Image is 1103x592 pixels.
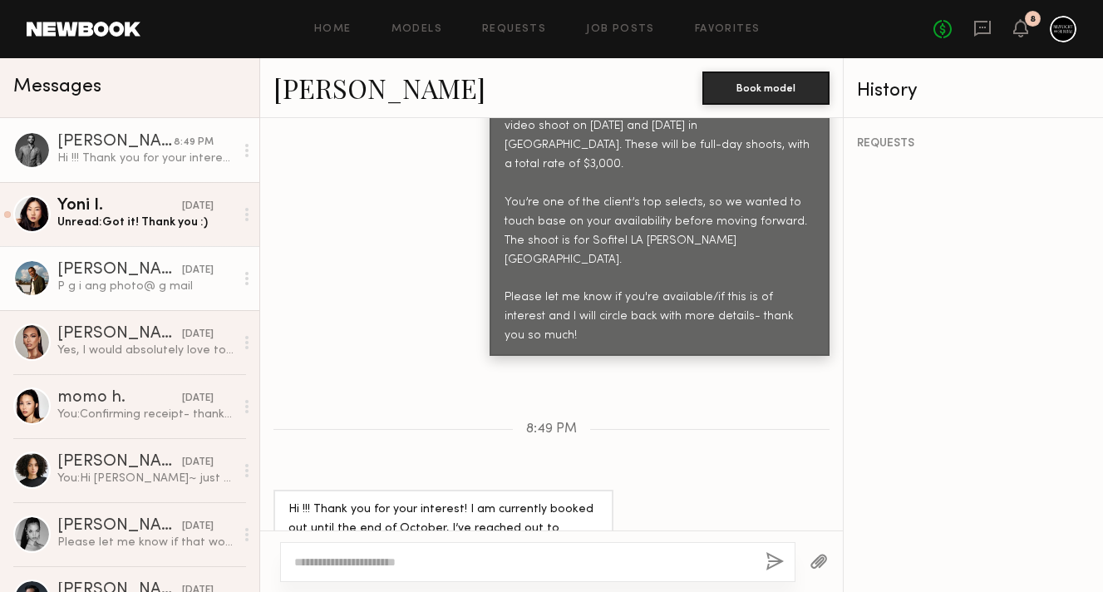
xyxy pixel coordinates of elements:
[586,24,655,35] a: Job Posts
[182,519,214,535] div: [DATE]
[182,199,214,215] div: [DATE]
[182,455,214,471] div: [DATE]
[57,518,182,535] div: [PERSON_NAME]
[57,390,182,407] div: momo h.
[57,279,234,294] div: P g i ang photo@ g mail
[182,391,214,407] div: [DATE]
[1030,15,1036,24] div: 8
[857,138,1090,150] div: REQUESTS
[57,134,174,150] div: [PERSON_NAME]
[314,24,352,35] a: Home
[57,343,234,358] div: Yes, I would absolutely love to shoot with you guys so just keep me posted! But yes, I am definit...
[57,471,234,486] div: You: Hi [PERSON_NAME]~ just wanted to bump up my previous message. Thank you and please let me kn...
[391,24,442,35] a: Models
[57,326,182,343] div: [PERSON_NAME]
[273,70,485,106] a: [PERSON_NAME]
[505,79,815,346] div: Hi [PERSON_NAME], I hope you're having a lovely week! I’m reaching out to check your availability...
[57,454,182,471] div: [PERSON_NAME]
[13,77,101,96] span: Messages
[702,80,830,94] a: Book model
[482,24,546,35] a: Requests
[57,198,182,215] div: Yoni I.
[57,150,234,166] div: Hi !!! Thank you for your interest! I am currently booked out until the end of October, I’ve reac...
[182,263,214,279] div: [DATE]
[182,327,214,343] div: [DATE]
[174,135,214,150] div: 8:49 PM
[57,407,234,422] div: You: Confirming receipt- thank you so much! x
[526,422,577,437] span: 8:49 PM
[57,215,234,230] div: Unread: Got it! Thank you :)
[695,24,761,35] a: Favorites
[57,262,182,279] div: [PERSON_NAME]
[57,535,234,550] div: Please let me know if that worked! My computer is being weird with files [DATE] haha
[702,72,830,105] button: Book model
[857,81,1090,101] div: History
